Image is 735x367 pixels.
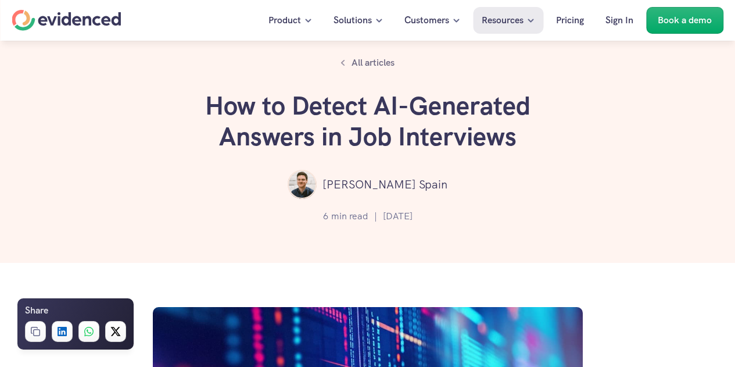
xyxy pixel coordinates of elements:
h6: Share [25,303,48,318]
p: All articles [352,55,395,70]
p: [DATE] [383,209,413,224]
a: Home [12,10,121,31]
img: "" [288,170,317,199]
p: Book a demo [658,13,712,28]
h1: How to Detect AI-Generated Answers in Job Interviews [193,91,542,152]
a: Pricing [547,7,593,34]
a: Sign In [597,7,642,34]
p: Product [268,13,301,28]
p: [PERSON_NAME] Spain [322,175,447,194]
p: Customers [404,13,449,28]
p: 6 [323,209,328,224]
p: Sign In [605,13,633,28]
p: Resources [482,13,524,28]
p: | [374,209,377,224]
p: min read [331,209,368,224]
p: Solutions [334,13,372,28]
a: All articles [334,52,401,73]
p: Pricing [556,13,584,28]
a: Book a demo [646,7,723,34]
